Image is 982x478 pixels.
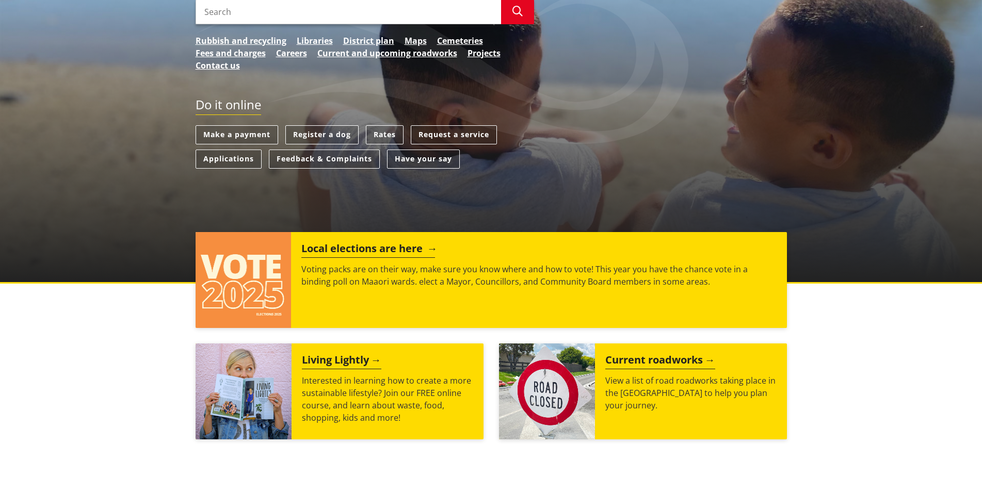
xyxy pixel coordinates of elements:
img: Mainstream Green Workshop Series [196,343,292,439]
a: Rubbish and recycling [196,35,286,47]
a: Fees and charges [196,47,266,59]
a: Maps [405,35,427,47]
a: Contact us [196,59,240,72]
a: District plan [343,35,394,47]
a: Applications [196,150,262,169]
p: Voting packs are on their way, make sure you know where and how to vote! This year you have the c... [301,263,776,288]
a: Projects [468,47,501,59]
img: Road closed sign [499,343,595,439]
a: Have your say [387,150,460,169]
h2: Current roadworks [605,354,715,369]
a: Register a dog [285,125,359,144]
a: Local elections are here Voting packs are on their way, make sure you know where and how to vote!... [196,232,787,328]
a: Libraries [297,35,333,47]
p: View a list of road roadworks taking place in the [GEOGRAPHIC_DATA] to help you plan your journey. [605,374,777,411]
a: Feedback & Complaints [269,150,380,169]
a: Rates [366,125,404,144]
a: Careers [276,47,307,59]
a: Current and upcoming roadworks [317,47,457,59]
h2: Local elections are here [301,242,435,258]
h2: Living Lightly [302,354,381,369]
p: Interested in learning how to create a more sustainable lifestyle? Join our FREE online course, a... [302,374,473,424]
h2: Do it online [196,97,261,116]
img: Vote 2025 [196,232,292,328]
a: Make a payment [196,125,278,144]
a: Current roadworks View a list of road roadworks taking place in the [GEOGRAPHIC_DATA] to help you... [499,343,787,439]
a: Request a service [411,125,497,144]
a: Cemeteries [437,35,483,47]
a: Living Lightly Interested in learning how to create a more sustainable lifestyle? Join our FREE o... [196,343,484,439]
